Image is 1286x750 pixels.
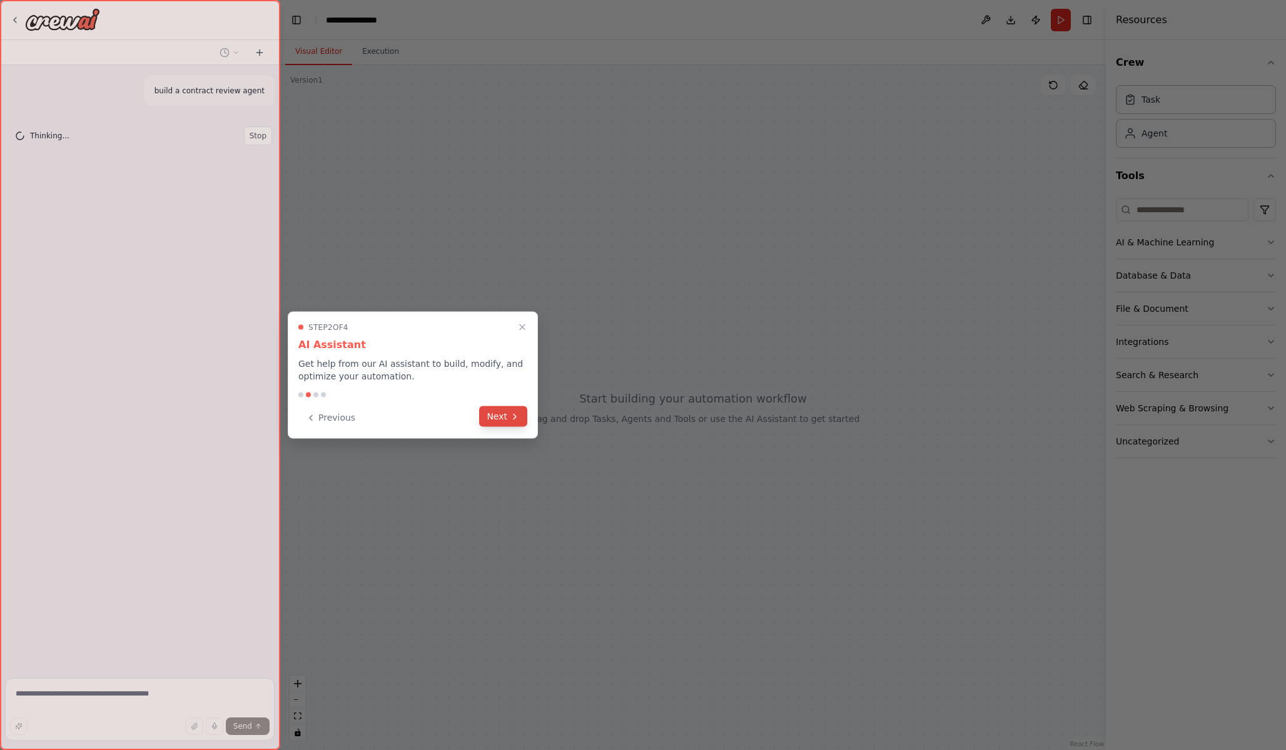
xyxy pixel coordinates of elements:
p: Get help from our AI assistant to build, modify, and optimize your automation. [298,357,527,383]
button: Next [479,406,527,427]
button: Previous [298,408,363,428]
span: Step 2 of 4 [308,322,348,332]
button: Hide left sidebar [288,11,305,29]
button: Close walkthrough [515,320,530,335]
h3: AI Assistant [298,337,527,352]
